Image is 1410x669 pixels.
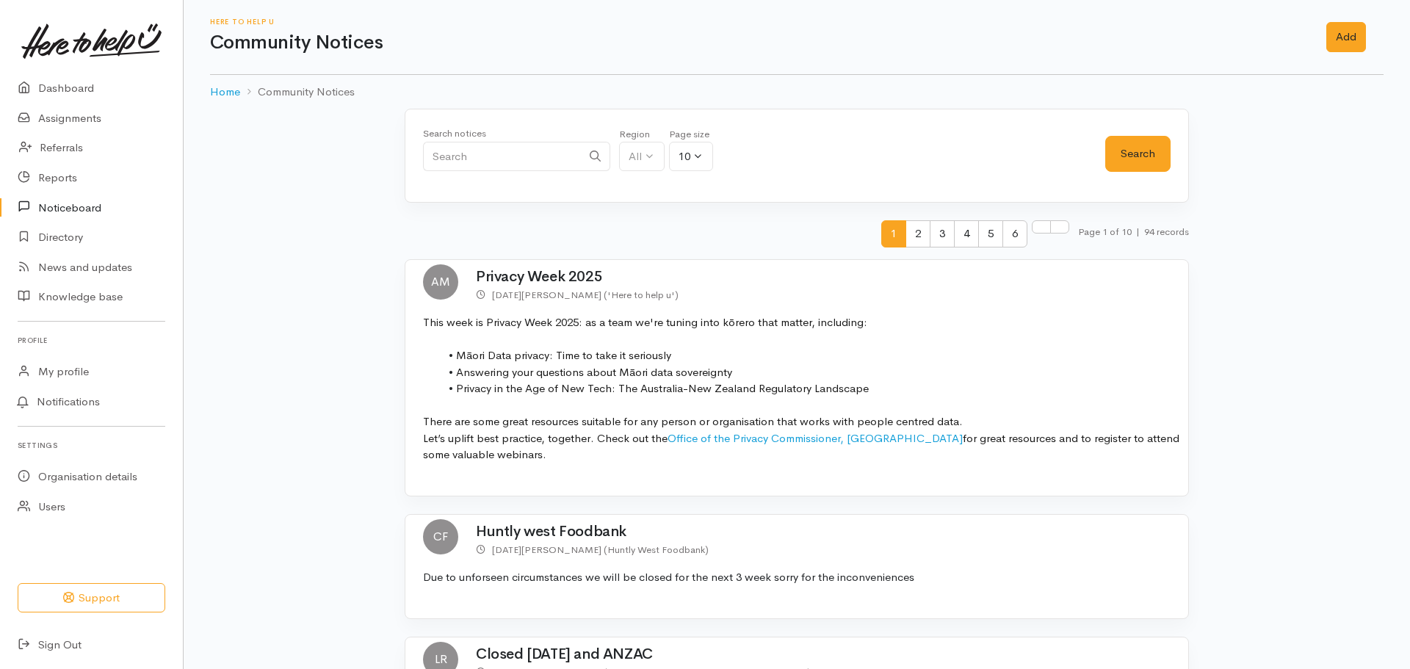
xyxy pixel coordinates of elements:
small: Search notices [423,127,486,140]
span: This week is Privacy Week 2025: as a team we're tuning into kōrero that matter, including: [423,315,867,329]
small: Page 1 of 10 94 records [1078,220,1189,259]
nav: breadcrumb [210,75,1384,109]
div: Page size [669,127,713,142]
a: Office of the Privacy Commissioner, [GEOGRAPHIC_DATA] [668,431,963,445]
div: 10 [679,148,690,165]
span: 2 [905,220,930,247]
h1: Community Notices [210,32,1309,54]
span: AM [423,264,458,300]
h6: Here to help u [210,18,1309,26]
time: [DATE] [492,543,521,556]
li: Community Notices [240,84,355,101]
span: There are some great resources suitable for any person or organisation that works with people cen... [423,414,963,428]
button: Search [1105,136,1171,172]
li: Next page [1032,220,1051,247]
button: 10 [669,142,713,172]
span: | [1136,225,1140,238]
span: Let’s uplift best practice, together. Check out the [423,431,668,445]
span: 1 [881,220,906,247]
input: Search [423,142,582,172]
a: Add [1326,22,1366,52]
h6: Settings [18,435,165,455]
span: CF [423,519,458,554]
span: 5 [978,220,1003,247]
div: Region [619,127,665,142]
h6: Profile [18,330,165,350]
button: All [619,142,665,172]
span: 3 [930,220,955,247]
h2: Privacy Week 2025 [476,269,1188,285]
span: Answering your questions about Māori data sovereignty [456,365,732,379]
div: All [629,148,642,165]
span: 4 [954,220,979,247]
li: Last page [1051,220,1069,247]
button: Support [18,583,165,613]
span: Privacy in the Age of New Tech: The Australia-New Zealand Regulatory Landscape [456,381,869,395]
a: Home [210,84,240,101]
span: 6 [1002,220,1027,247]
p: [PERSON_NAME] ('Here to help u') [476,287,1188,303]
p: Due to unforseen circumstances we will be closed for the next 3 week sorry for the inconveniences [423,569,1179,586]
time: [DATE] [492,289,521,301]
p: [PERSON_NAME] (Huntly West Foodbank) [476,542,1188,557]
h2: Huntly west Foodbank [476,524,1188,540]
h2: Closed [DATE] and ANZAC [476,646,1188,662]
span: Māori Data privacy: Time to take it seriously [456,348,671,362]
